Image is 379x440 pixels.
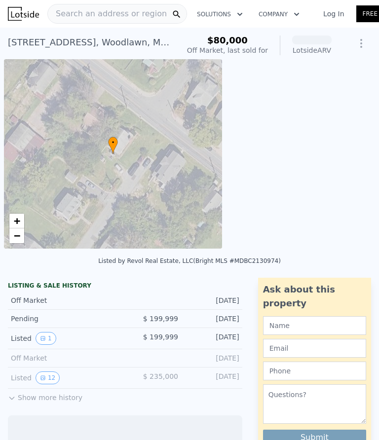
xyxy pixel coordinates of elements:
a: Zoom in [9,214,24,228]
input: Email [263,339,366,358]
input: Name [263,316,366,335]
span: Search an address or region [48,8,167,20]
div: LISTING & SALE HISTORY [8,282,242,292]
div: Listed [11,332,117,345]
span: − [14,229,20,242]
div: Off Market [11,353,117,363]
span: $ 199,999 [143,315,178,323]
div: Lotside ARV [292,45,332,55]
span: $ 199,999 [143,333,178,341]
div: [DATE] [186,314,239,324]
div: Off Market [11,295,117,305]
div: [DATE] [186,353,239,363]
div: Listed [11,371,117,384]
div: [DATE] [186,371,239,384]
div: [DATE] [186,332,239,345]
div: [DATE] [186,295,239,305]
button: Solutions [189,5,251,23]
a: Log In [311,9,356,19]
div: [STREET_ADDRESS] , Woodlawn , MD 21207 [8,36,171,49]
div: Off Market, last sold for [187,45,268,55]
div: Ask about this property [263,283,366,310]
button: View historical data [36,332,56,345]
img: Lotside [8,7,39,21]
span: • [108,138,118,147]
button: View historical data [36,371,60,384]
input: Phone [263,362,366,380]
a: Zoom out [9,228,24,243]
span: $80,000 [207,35,248,45]
button: Show Options [351,34,371,53]
button: Company [251,5,307,23]
button: Show more history [8,389,82,403]
span: $ 235,000 [143,372,178,380]
span: + [14,215,20,227]
div: Listed by Revol Real Estate, LLC (Bright MLS #MDBC2130974) [98,257,281,264]
div: • [108,137,118,154]
div: Pending [11,314,117,324]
